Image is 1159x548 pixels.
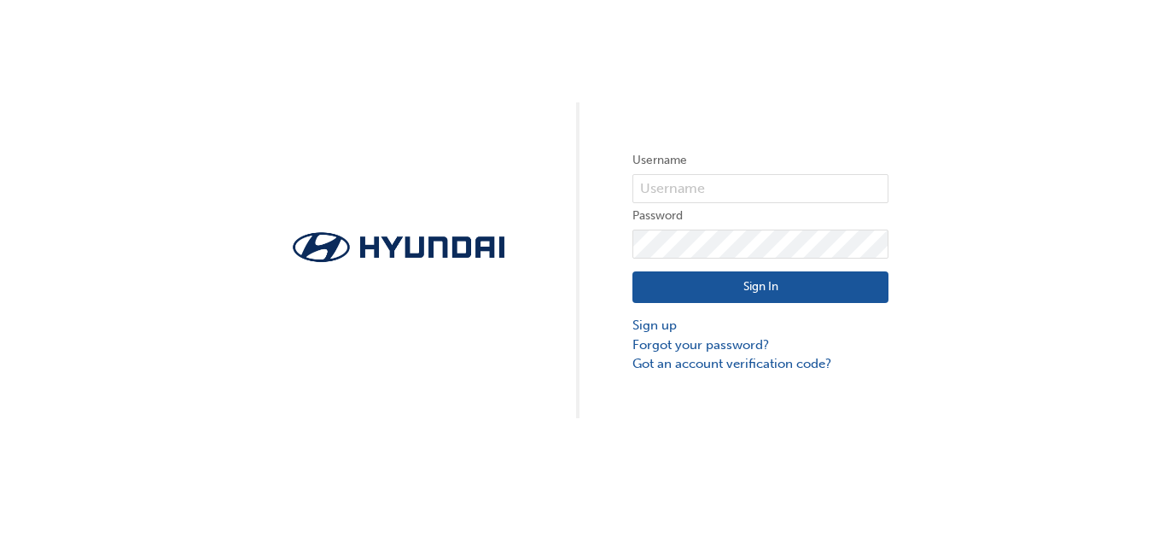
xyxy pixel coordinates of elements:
a: Got an account verification code? [632,354,888,374]
img: Trak [271,227,527,267]
button: Sign In [632,271,888,304]
label: Password [632,206,888,226]
a: Sign up [632,316,888,335]
a: Forgot your password? [632,335,888,355]
label: Username [632,150,888,171]
input: Username [632,174,888,203]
